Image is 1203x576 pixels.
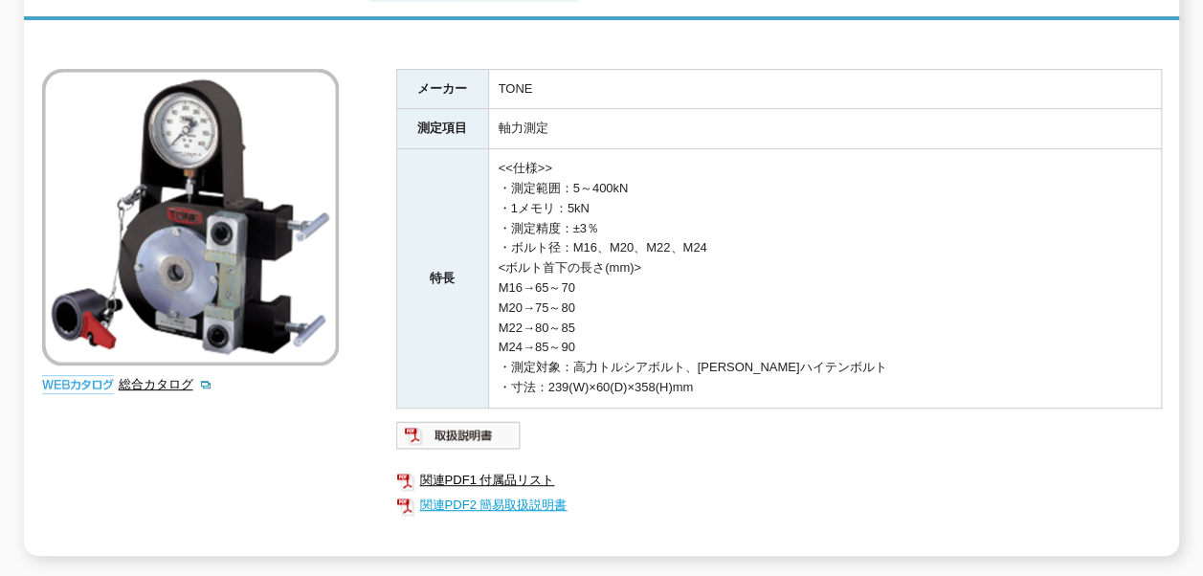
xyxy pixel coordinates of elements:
[396,493,1162,518] a: 関連PDF2 簡易取扱説明書
[42,69,339,366] img: 油圧式ボルト軸力計 TMC-402T
[396,432,522,447] a: 取扱説明書
[488,149,1161,409] td: <<仕様>> ・測定範囲：5～400kN ・1メモリ：5kN ・測定精度：±3％ ・ボルト径：M16、M20、M22、M24 <ボルト首下の長さ(mm)> M16→65～70 M20→75～80...
[488,69,1161,109] td: TONE
[42,375,114,394] img: webカタログ
[396,468,1162,493] a: 関連PDF1 付属品リスト
[119,377,212,391] a: 総合カタログ
[396,420,522,451] img: 取扱説明書
[396,109,488,149] th: 測定項目
[396,69,488,109] th: メーカー
[396,149,488,409] th: 特長
[488,109,1161,149] td: 軸力測定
